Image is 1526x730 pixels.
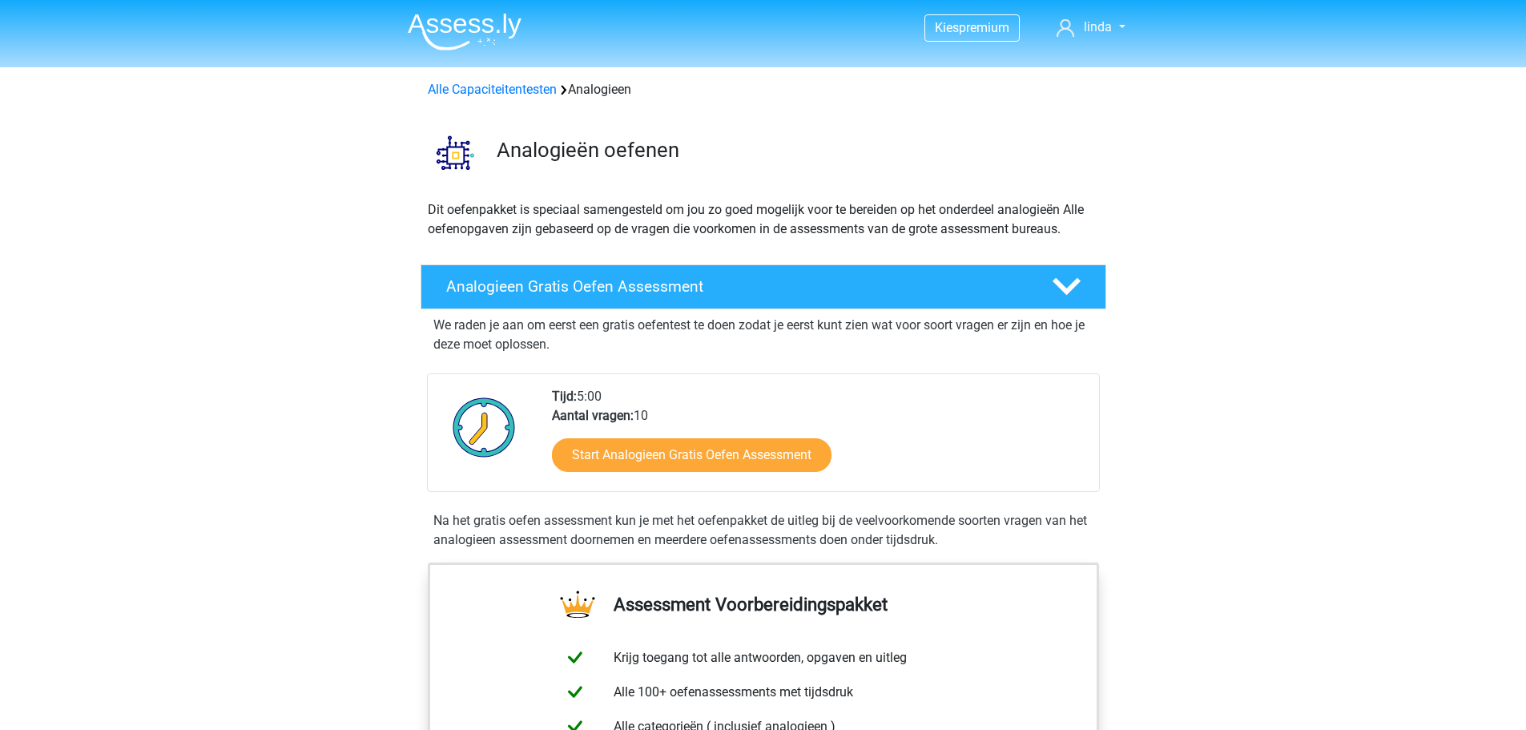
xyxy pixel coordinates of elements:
a: Start Analogieen Gratis Oefen Assessment [552,438,831,472]
div: Na het gratis oefen assessment kun je met het oefenpakket de uitleg bij de veelvoorkomende soorte... [427,511,1100,550]
p: Dit oefenpakket is speciaal samengesteld om jou zo goed mogelijk voor te bereiden op het onderdee... [428,200,1099,239]
b: Tijd: [552,389,577,404]
h3: Analogieën oefenen [497,138,1093,163]
p: We raden je aan om eerst een gratis oefentest te doen zodat je eerst kunt zien wat voor soort vra... [433,316,1093,354]
h4: Analogieen Gratis Oefen Assessment [446,277,1026,296]
a: Analogieen Gratis Oefen Assessment [414,264,1113,309]
span: Kies [935,20,959,35]
span: premium [959,20,1009,35]
a: Alle Capaciteitentesten [428,82,557,97]
b: Aantal vragen: [552,408,634,423]
div: Analogieen [421,80,1105,99]
a: Kiespremium [925,17,1019,38]
img: Klok [444,387,525,467]
div: 5:00 10 [540,387,1098,491]
img: analogieen [421,119,489,187]
a: linda [1050,18,1131,37]
img: Assessly [408,13,521,50]
span: linda [1084,19,1112,34]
